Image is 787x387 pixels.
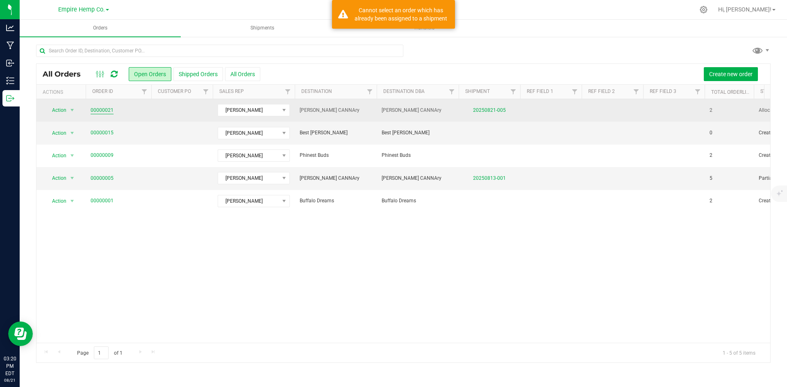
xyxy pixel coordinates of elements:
span: Phinest Buds [382,152,454,159]
span: [PERSON_NAME] [218,127,279,139]
iframe: Resource center [8,321,33,346]
span: select [67,195,77,207]
button: Shipped Orders [173,67,223,81]
span: select [67,104,77,116]
inline-svg: Outbound [6,94,14,102]
span: 0 [710,129,712,137]
a: Shipment [465,88,490,94]
a: Orders [20,20,181,37]
a: Total Orderlines [711,89,755,95]
a: Filter [445,85,459,99]
a: Destination [301,88,332,94]
inline-svg: Analytics [6,24,14,32]
span: select [67,150,77,161]
input: Search Order ID, Destination, Customer PO... [36,45,403,57]
a: Customer PO [158,88,191,94]
a: Filter [507,85,520,99]
span: Empire Hemp Co. [58,6,105,13]
span: Best [PERSON_NAME] [300,129,372,137]
span: Orders [82,25,118,32]
a: 00000005 [91,174,114,182]
a: 00000009 [91,152,114,159]
span: select [67,127,77,139]
span: [PERSON_NAME] [218,104,279,116]
a: 20250813-001 [473,175,506,181]
a: Destination DBA [383,88,425,94]
span: Best [PERSON_NAME] [382,129,454,137]
span: 2 [710,197,712,205]
input: 1 [94,346,109,359]
a: 00000015 [91,129,114,137]
div: Manage settings [698,6,709,14]
a: Filter [568,85,582,99]
span: Action [45,195,67,207]
span: [PERSON_NAME] [218,172,279,184]
a: Filter [138,85,151,99]
span: [PERSON_NAME] [218,150,279,161]
a: Filter [630,85,643,99]
span: Action [45,127,67,139]
a: Filter [281,85,295,99]
a: Ref Field 2 [588,88,615,94]
span: Phinest Buds [300,152,372,159]
span: [PERSON_NAME] CANNAry [300,174,372,182]
div: Cannot select an order which has already been assigned to a shipment [353,6,449,23]
button: Create new order [704,67,758,81]
span: 5 [710,174,712,182]
a: Ref Field 3 [650,88,676,94]
span: 1 - 5 of 5 items [716,346,762,359]
span: Action [45,104,67,116]
a: Filter [691,85,705,99]
p: 03:20 PM EDT [4,355,16,377]
p: 08/21 [4,377,16,383]
a: Sales Rep [219,88,244,94]
span: All Orders [43,70,89,79]
a: Shipments [182,20,343,37]
a: 00000021 [91,106,114,114]
span: 2 [710,152,712,159]
a: Ref Field 1 [527,88,553,94]
a: Filter [363,85,377,99]
a: 00000001 [91,197,114,205]
div: Actions [43,89,82,95]
span: [PERSON_NAME] CANNAry [300,106,372,114]
span: Page of 1 [70,346,129,359]
button: Open Orders [129,67,171,81]
span: Action [45,150,67,161]
button: All Orders [225,67,260,81]
span: [PERSON_NAME] CANNAry [382,174,454,182]
span: Create new order [709,71,753,77]
a: Order ID [92,88,113,94]
span: Hi, [PERSON_NAME]! [718,6,771,13]
span: Shipments [239,25,285,32]
inline-svg: Inbound [6,59,14,67]
span: Buffalo Dreams [300,197,372,205]
a: 20250821-005 [473,107,506,113]
span: Buffalo Dreams [382,197,454,205]
span: Action [45,172,67,184]
span: select [67,172,77,184]
inline-svg: Inventory [6,77,14,85]
a: Status [760,88,778,94]
span: [PERSON_NAME] CANNAry [382,106,454,114]
span: [PERSON_NAME] [218,195,279,207]
a: Filter [199,85,213,99]
span: 2 [710,106,712,114]
inline-svg: Manufacturing [6,41,14,50]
